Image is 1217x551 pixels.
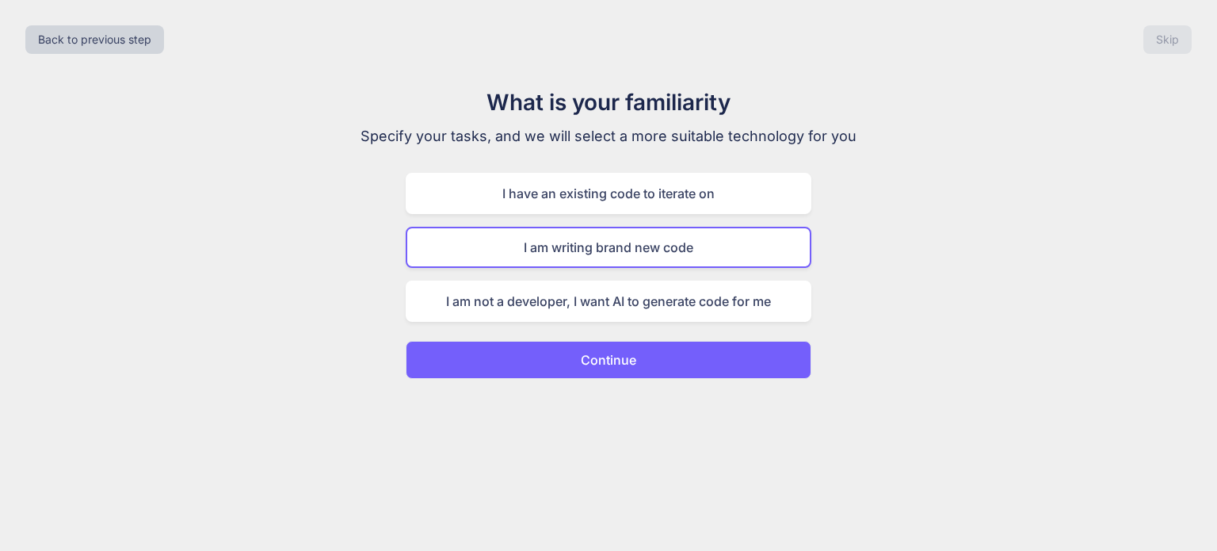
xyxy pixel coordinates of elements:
button: Back to previous step [25,25,164,54]
p: Specify your tasks, and we will select a more suitable technology for you [342,125,875,147]
div: I am writing brand new code [406,227,811,268]
h1: What is your familiarity [342,86,875,119]
button: Skip [1143,25,1192,54]
button: Continue [406,341,811,379]
div: I have an existing code to iterate on [406,173,811,214]
p: Continue [581,350,636,369]
div: I am not a developer, I want AI to generate code for me [406,281,811,322]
